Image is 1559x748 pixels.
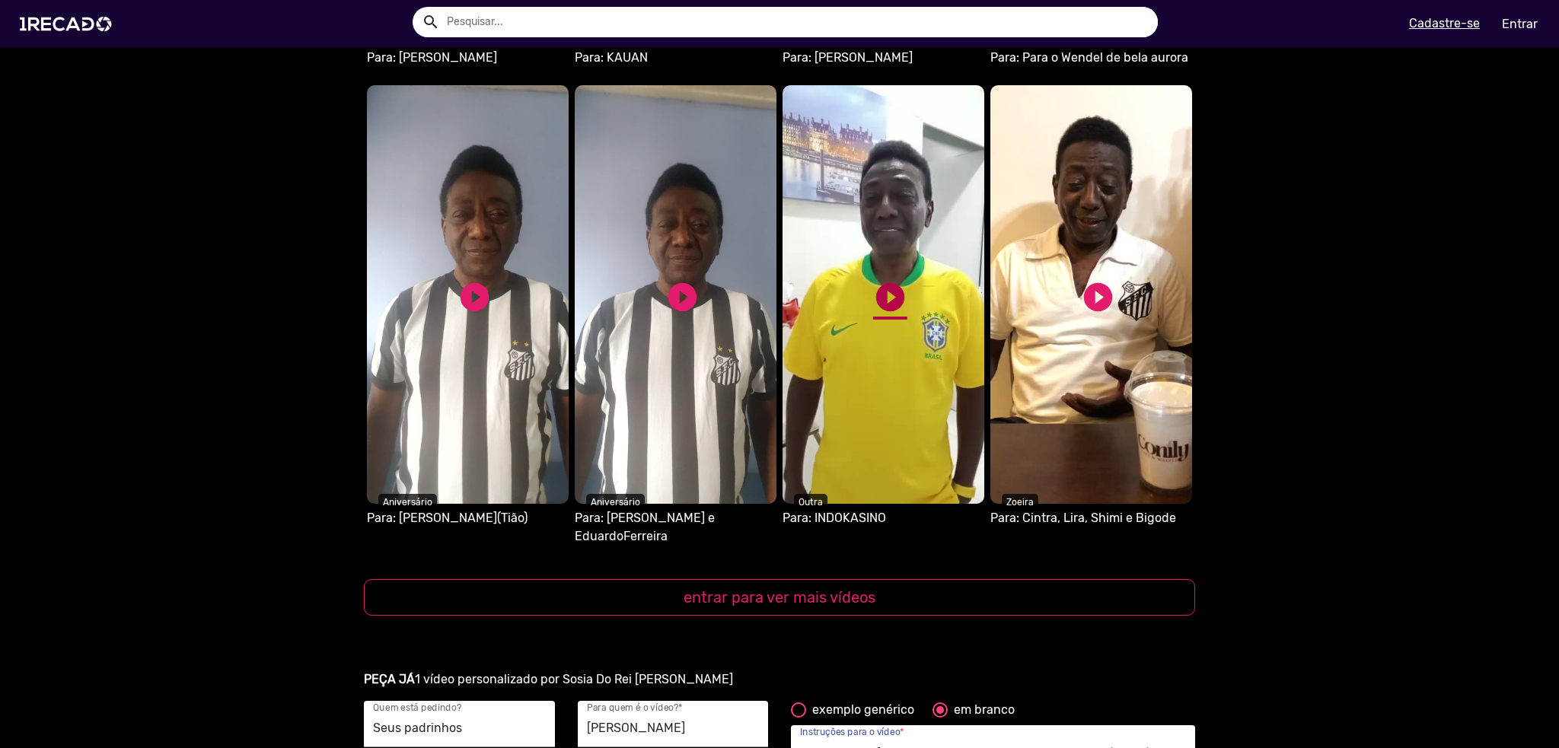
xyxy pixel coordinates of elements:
[575,85,776,504] video: S1RECADO vídeos dedicados para fãs e empresas
[416,8,443,34] button: Example home icon
[1081,280,1115,314] a: play_circle_filled
[422,13,440,31] mat-icon: Example home icon
[364,670,1195,689] p: 1 vídeo personalizado por Sosia Do Rei [PERSON_NAME]
[873,280,907,314] a: play_circle_filled
[1492,11,1548,37] a: Entrar
[806,701,914,719] div: exemplo genérico
[586,494,645,511] p: Aniversário
[367,85,569,504] video: S1RECADO vídeos dedicados para fãs e empresas
[990,85,1192,504] video: S1RECADO vídeos dedicados para fãs e empresas
[373,718,546,738] input: Seu nome:
[783,85,984,504] video: S1RECADO vídeos dedicados para fãs e empresas
[435,7,1158,37] input: Pesquisar...
[794,494,827,511] p: Outra
[665,280,700,314] a: play_circle_filled
[378,494,437,511] p: Aniversário
[948,701,1015,719] div: em branco
[1409,16,1480,30] u: Cadastre-se
[1002,494,1038,511] p: Zoeira
[457,280,492,314] a: play_circle_filled
[364,672,415,686] b: PEÇA JÁ
[364,579,1195,616] button: entrar para ver mais vídeos
[587,718,760,738] input: Quem receberá o vídeo?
